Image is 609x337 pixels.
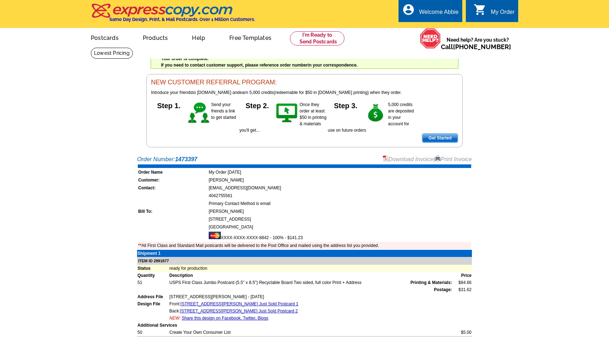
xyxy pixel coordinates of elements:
td: [GEOGRAPHIC_DATA] [208,223,471,231]
span: Call [441,43,511,51]
a: Same Day Design, Print, & Mail Postcards. Over 1 Million Customers. [91,9,255,22]
img: step-1.gif [187,101,211,125]
div: Welcome Abbie [419,9,459,19]
td: Description [169,272,452,279]
h5: Step 3. [328,101,364,109]
td: Design File [137,300,169,307]
span: NEW: [169,316,180,321]
td: Additional Services [137,322,472,329]
a: Share this design on Facebook, Twitter, Blogs [182,316,268,321]
td: Order Name [138,169,208,176]
a: [STREET_ADDRESS][PERSON_NAME] Just Sold Postcard 2 [180,309,298,314]
td: Address File [137,293,169,300]
h4: Same Day Design, Print, & Mail Postcards. Over 1 Million Customers. [109,17,255,22]
a: Postcards [79,29,130,46]
td: Bill To: [138,208,208,215]
span: Need help? Are you stuck? [441,36,515,51]
h5: Step 1. [151,101,187,109]
h5: Step 2. [239,101,275,109]
td: Front: [169,300,452,307]
span: Printing & Materials: [410,279,452,286]
a: Products [131,29,179,46]
img: mast.gif [209,232,221,239]
a: Help [181,29,217,46]
img: help [420,28,441,49]
strong: Postage: [434,287,452,292]
td: ready for production [169,265,472,272]
td: Quantity [137,272,169,279]
td: Status [137,265,169,272]
td: $84.66 [452,279,472,286]
a: Print Invoice [435,156,472,162]
span: Introduce your friends [151,90,192,95]
td: ITEM ID 2991877 [137,257,472,265]
img: small-pdf-icon.gif [383,156,389,161]
td: Back: [169,307,452,315]
a: shopping_cart My Order [474,8,515,17]
td: Create Your Own Consumer List [169,329,452,336]
a: Free Templates [218,29,283,46]
td: Shipment 1 [137,250,169,257]
div: Order Number: [137,155,472,164]
td: 4042755561 [208,192,471,199]
td: 51 [137,279,169,286]
img: step-2.gif [275,101,300,125]
span: Once they order at least $50 in printing & materials you'll get... [239,102,326,133]
td: Contact: [138,184,208,191]
td: Customer: [138,177,208,184]
td: $31.62 [452,286,472,293]
td: [STREET_ADDRESS][PERSON_NAME] - [DATE] [169,293,452,300]
span: Send your friends a link to get started [211,102,236,120]
img: step-3.gif [364,101,388,125]
a: Download Invoice [383,156,433,162]
a: [PHONE_NUMBER] [453,43,511,51]
td: 50 [137,329,169,336]
strong: Your order is complete. [161,56,208,61]
span: earn 5,000 credits [240,90,274,95]
a: Get Started [422,133,458,143]
td: [EMAIL_ADDRESS][DOMAIN_NAME] [208,184,471,191]
td: [PERSON_NAME] [208,208,471,215]
td: $5.00 [452,329,472,336]
i: account_circle [402,3,415,16]
td: XXXX-XXXX-XXXX-8842 - 100% - $141.23 [208,231,471,241]
img: u [134,69,141,70]
td: [PERSON_NAME] [208,177,471,184]
td: USPS First Class Jumbo Postcard (5.5" x 8.5") Recyclable Board Two sided, full color Print + Address [169,279,452,286]
td: My Order [DATE] [208,169,471,176]
a: [STREET_ADDRESS][PERSON_NAME] Just Sold Postcard 1 [181,301,298,306]
img: small-print-icon.gif [435,156,441,161]
td: [STREET_ADDRESS] [208,216,471,223]
span: 5,000 credits are deposited in your account for use on future orders [328,102,414,133]
div: My Order [491,9,515,19]
i: shopping_cart [474,3,486,16]
strong: 1473397 [175,156,197,162]
td: Price [452,272,472,279]
td: **All First Class and Standard Mail postcards will be delivered to the Post Office and mailed usi... [138,242,471,249]
h3: NEW CUSTOMER REFERRAL PROGRAM: [151,79,458,86]
div: | [383,155,472,164]
span: Get Started [422,134,458,142]
td: Primary Contact Method is email [208,200,471,207]
p: to [DOMAIN_NAME] and (redeemable for $50 in [DOMAIN_NAME] printing) when they order. [151,89,458,96]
